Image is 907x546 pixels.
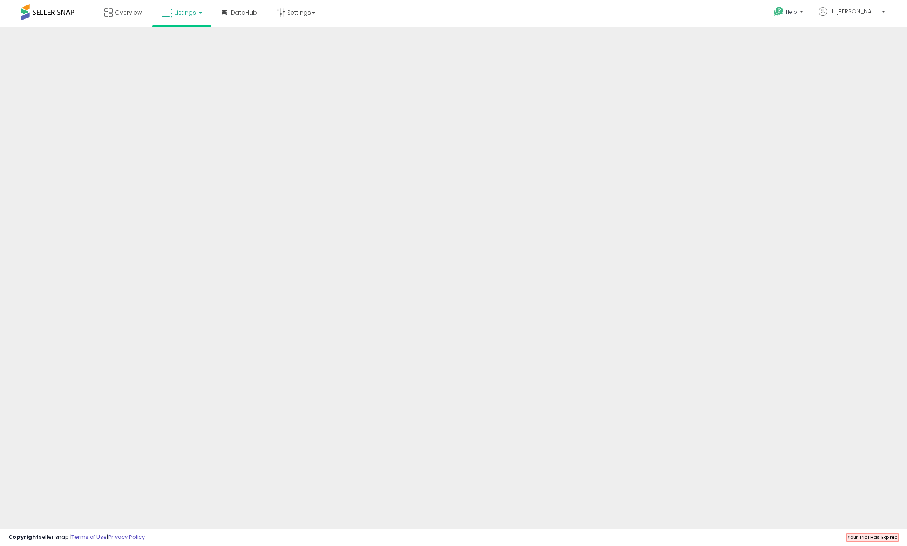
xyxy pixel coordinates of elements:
[829,7,879,15] span: Hi [PERSON_NAME]
[786,8,797,15] span: Help
[231,8,257,17] span: DataHub
[115,8,142,17] span: Overview
[773,6,784,17] i: Get Help
[174,8,196,17] span: Listings
[819,7,885,26] a: Hi [PERSON_NAME]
